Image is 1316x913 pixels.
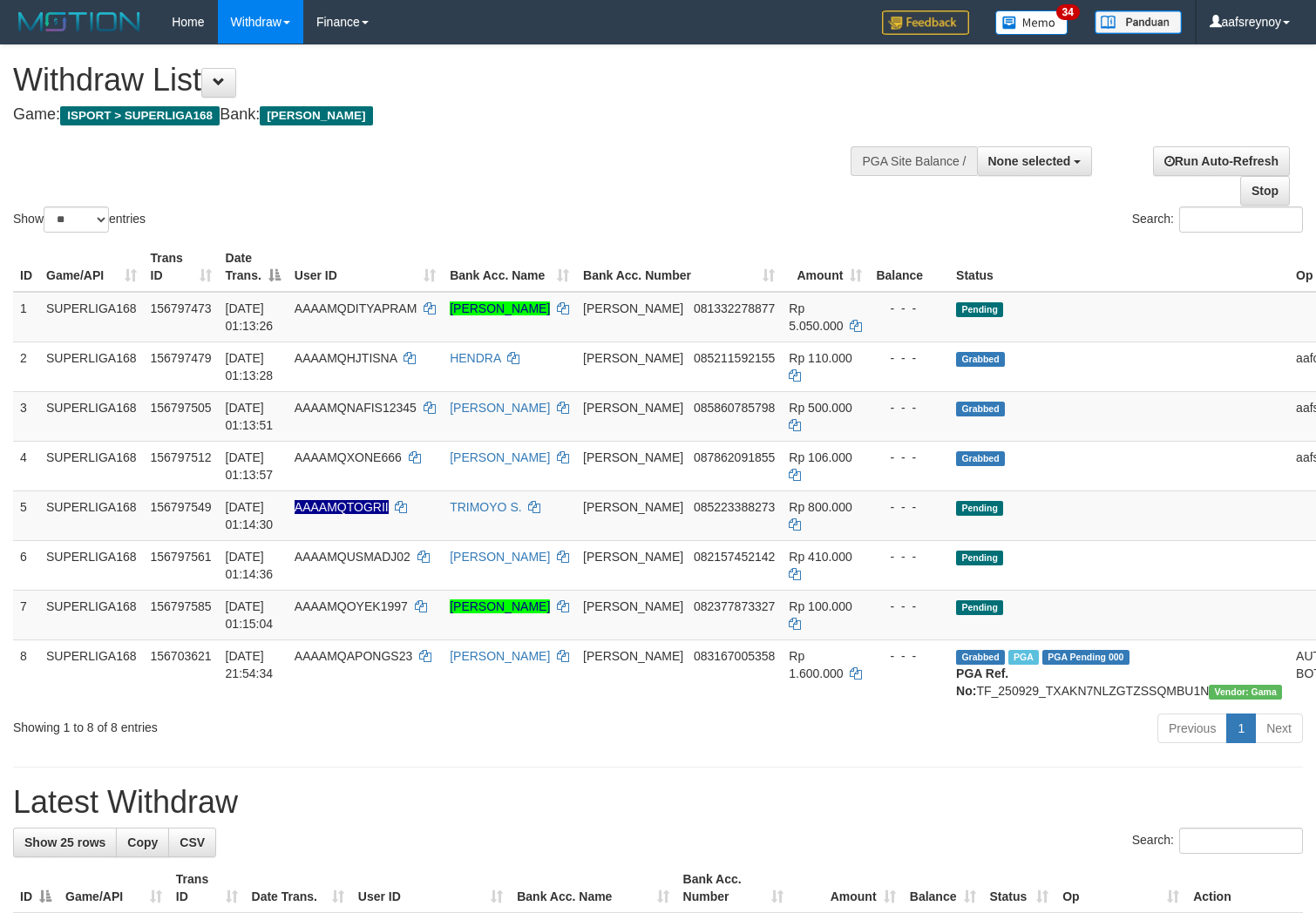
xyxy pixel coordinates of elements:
td: 2 [13,342,39,391]
span: AAAAMQXONE666 [295,450,402,464]
span: Pending [956,302,1003,317]
th: Balance: activate to sort column ascending [903,863,983,913]
a: [PERSON_NAME] [450,401,550,415]
span: [PERSON_NAME] [583,599,683,613]
span: Rp 106.000 [789,450,851,464]
span: [PERSON_NAME] [583,500,683,514]
th: Bank Acc. Number: activate to sort column ascending [676,863,790,913]
span: [PERSON_NAME] [583,550,683,564]
span: 156797561 [151,550,212,564]
a: [PERSON_NAME] [450,599,550,613]
th: Op: activate to sort column ascending [1055,863,1186,913]
div: - - - [876,449,942,466]
span: Grabbed [956,402,1005,416]
div: - - - [876,647,942,665]
span: [DATE] 21:54:34 [226,649,274,680]
th: User ID: activate to sort column ascending [288,242,443,292]
span: Rp 110.000 [789,351,851,365]
th: Balance [869,242,949,292]
span: 34 [1056,4,1080,20]
td: 8 [13,639,39,707]
span: [DATE] 01:13:26 [226,301,274,333]
img: Feedback.jpg [882,10,969,35]
span: Copy 082157452142 to clipboard [694,550,775,564]
span: [PERSON_NAME] [583,401,683,415]
button: None selected [977,146,1093,176]
span: Grabbed [956,352,1005,367]
span: Vendor URL: https://trx31.1velocity.biz [1209,685,1282,700]
th: Date Trans.: activate to sort column ascending [245,863,351,913]
span: Copy 081332278877 to clipboard [694,301,775,315]
td: 4 [13,441,39,490]
span: 156703621 [151,649,212,663]
span: None selected [988,154,1071,168]
td: SUPERLIGA168 [39,490,144,540]
th: Status: activate to sort column ascending [983,863,1056,913]
td: 3 [13,391,39,441]
td: 6 [13,540,39,590]
span: Copy 085223388273 to clipboard [694,500,775,514]
span: Pending [956,501,1003,516]
td: SUPERLIGA168 [39,590,144,639]
img: Button%20Memo.svg [995,10,1068,35]
td: 5 [13,490,39,540]
span: Nama rekening ada tanda titik/strip, harap diedit [295,500,389,514]
div: - - - [876,598,942,615]
td: SUPERLIGA168 [39,441,144,490]
h4: Game: Bank: [13,106,860,124]
span: [DATE] 01:13:57 [226,450,274,482]
td: SUPERLIGA168 [39,292,144,342]
span: Copy 082377873327 to clipboard [694,599,775,613]
span: Copy 085211592155 to clipboard [694,351,775,365]
span: 156797505 [151,401,212,415]
span: Rp 5.050.000 [789,301,843,333]
span: [DATE] 01:13:51 [226,401,274,432]
span: 156797479 [151,351,212,365]
span: [DATE] 01:14:30 [226,500,274,531]
span: AAAAMQHJTISNA [295,351,397,365]
a: Stop [1240,176,1290,206]
span: 156797585 [151,599,212,613]
span: CSV [180,835,205,849]
span: Copy [127,835,158,849]
a: Previous [1157,713,1227,743]
a: Run Auto-Refresh [1153,146,1290,176]
span: AAAAMQDITYAPRAM [295,301,417,315]
label: Search: [1132,828,1303,854]
img: MOTION_logo.png [13,9,146,35]
th: User ID: activate to sort column ascending [351,863,510,913]
th: Date Trans.: activate to sort column descending [219,242,288,292]
span: Pending [956,551,1003,565]
a: HENDRA [450,351,500,365]
span: PGA Pending [1042,650,1129,665]
div: - - - [876,399,942,416]
a: CSV [168,828,216,857]
span: [DATE] 01:15:04 [226,599,274,631]
div: PGA Site Balance / [851,146,976,176]
span: [DATE] 01:14:36 [226,550,274,581]
td: 7 [13,590,39,639]
span: 156797549 [151,500,212,514]
th: Action [1186,863,1303,913]
th: Bank Acc. Name: activate to sort column ascending [443,242,576,292]
td: TF_250929_TXAKN7NLZGTZSSQMBU1N [949,639,1289,707]
a: [PERSON_NAME] [450,301,550,315]
span: Rp 410.000 [789,550,851,564]
span: Rp 500.000 [789,401,851,415]
span: AAAAMQNAFIS12345 [295,401,417,415]
th: ID [13,242,39,292]
select: Showentries [44,206,109,233]
span: [PERSON_NAME] [583,450,683,464]
span: AAAAMQUSMADJ02 [295,550,410,564]
span: [PERSON_NAME] [583,301,683,315]
th: Amount: activate to sort column ascending [790,863,903,913]
span: Pending [956,600,1003,615]
td: 1 [13,292,39,342]
h1: Withdraw List [13,63,860,98]
th: Game/API: activate to sort column ascending [39,242,144,292]
div: - - - [876,498,942,516]
span: AAAAMQAPONGS23 [295,649,412,663]
span: [DATE] 01:13:28 [226,351,274,382]
span: Rp 1.600.000 [789,649,843,680]
span: Rp 800.000 [789,500,851,514]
